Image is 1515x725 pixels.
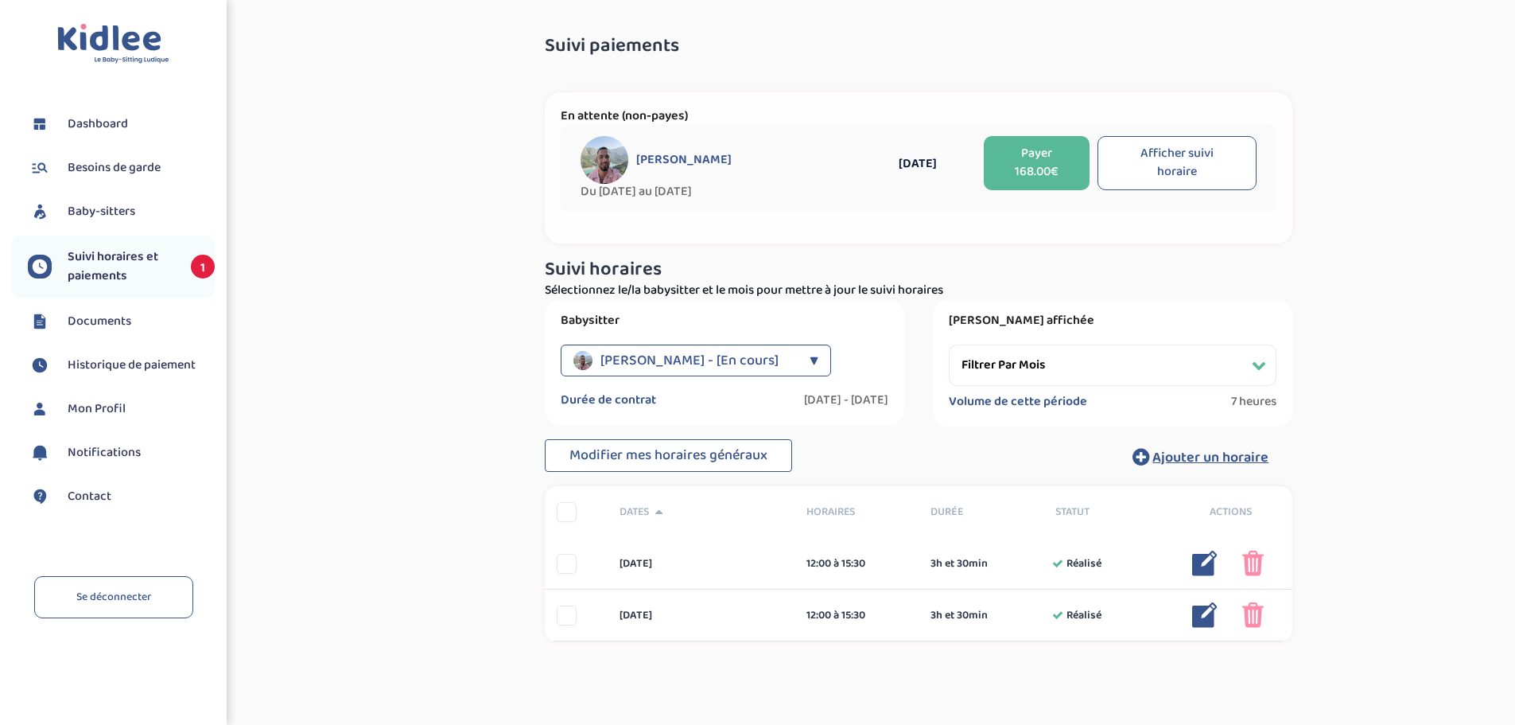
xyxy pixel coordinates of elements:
[806,607,907,624] div: 12:00 à 15:30
[68,400,126,419] span: Mon Profil
[34,576,193,618] a: Se déconnecter
[191,255,215,279] span: 1
[28,200,52,224] img: babysitters.svg
[545,36,679,57] span: Suivi paiements
[608,504,794,520] div: Dates
[28,156,215,180] a: Besoins de garde
[68,487,111,506] span: Contact
[930,607,988,624] span: 3h et 30min
[573,351,592,370] img: avatar_moawad-maikel.jpeg
[28,310,52,333] img: documents.svg
[1168,504,1293,520] div: Actions
[608,555,794,572] div: [DATE]
[1242,602,1264,628] img: poubelle_rose.png
[28,248,215,286] a: Suivi horaires et paiements 1
[68,158,161,177] span: Besoins de garde
[810,345,818,376] div: ▼
[561,108,1276,124] p: En attente (non-payes)
[608,607,794,624] div: [DATE]
[561,392,656,408] label: Durée de contrat
[806,504,907,520] span: Horaires
[984,136,1090,190] button: Payer 168.00€
[28,397,215,421] a: Mon Profil
[68,443,141,462] span: Notifications
[949,313,1276,329] label: [PERSON_NAME] affichée
[1109,439,1292,474] button: Ajouter un horaire
[545,281,1292,300] p: Sélectionnez le/la babysitter et le mois pour mettre à jour le suivi horaires
[1242,551,1264,576] img: poubelle_rose.png
[28,112,52,136] img: dashboard.svg
[1043,504,1168,520] div: Statut
[1192,551,1218,576] img: modifier_bleu.png
[1066,555,1101,572] span: Réalisé
[1231,394,1276,410] span: 7 heures
[806,555,907,572] div: 12:00 à 15:30
[545,439,792,473] button: Modifier mes horaires généraux
[68,356,196,375] span: Historique de paiement
[68,248,175,286] span: Suivi horaires et paiements
[636,152,732,168] span: [PERSON_NAME]
[569,444,767,466] span: Modifier mes horaires généraux
[561,313,888,329] label: Babysitter
[28,441,215,465] a: Notifications
[1152,446,1268,469] span: Ajouter un horaire
[68,312,131,331] span: Documents
[28,310,215,333] a: Documents
[859,154,976,173] div: [DATE]
[57,24,169,64] img: logo.svg
[28,353,215,377] a: Historique de paiement
[581,136,628,184] img: avatar
[28,255,52,279] img: suivihoraire.svg
[68,202,135,221] span: Baby-sitters
[919,504,1043,520] div: Durée
[28,441,52,465] img: notification.svg
[28,353,52,377] img: suivihoraire.svg
[600,345,779,376] span: [PERSON_NAME] - [En cours]
[1097,136,1257,190] button: Afficher suivi horaire
[949,394,1087,410] label: Volume de cette période
[581,184,859,200] span: Du [DATE] au [DATE]
[804,392,888,408] label: [DATE] - [DATE]
[930,555,988,572] span: 3h et 30min
[28,112,215,136] a: Dashboard
[28,485,215,509] a: Contact
[28,200,215,224] a: Baby-sitters
[68,115,128,134] span: Dashboard
[1066,607,1101,624] span: Réalisé
[545,259,1292,280] h3: Suivi horaires
[28,156,52,180] img: besoin.svg
[28,397,52,421] img: profil.svg
[28,485,52,509] img: contact.svg
[1192,602,1218,628] img: modifier_bleu.png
